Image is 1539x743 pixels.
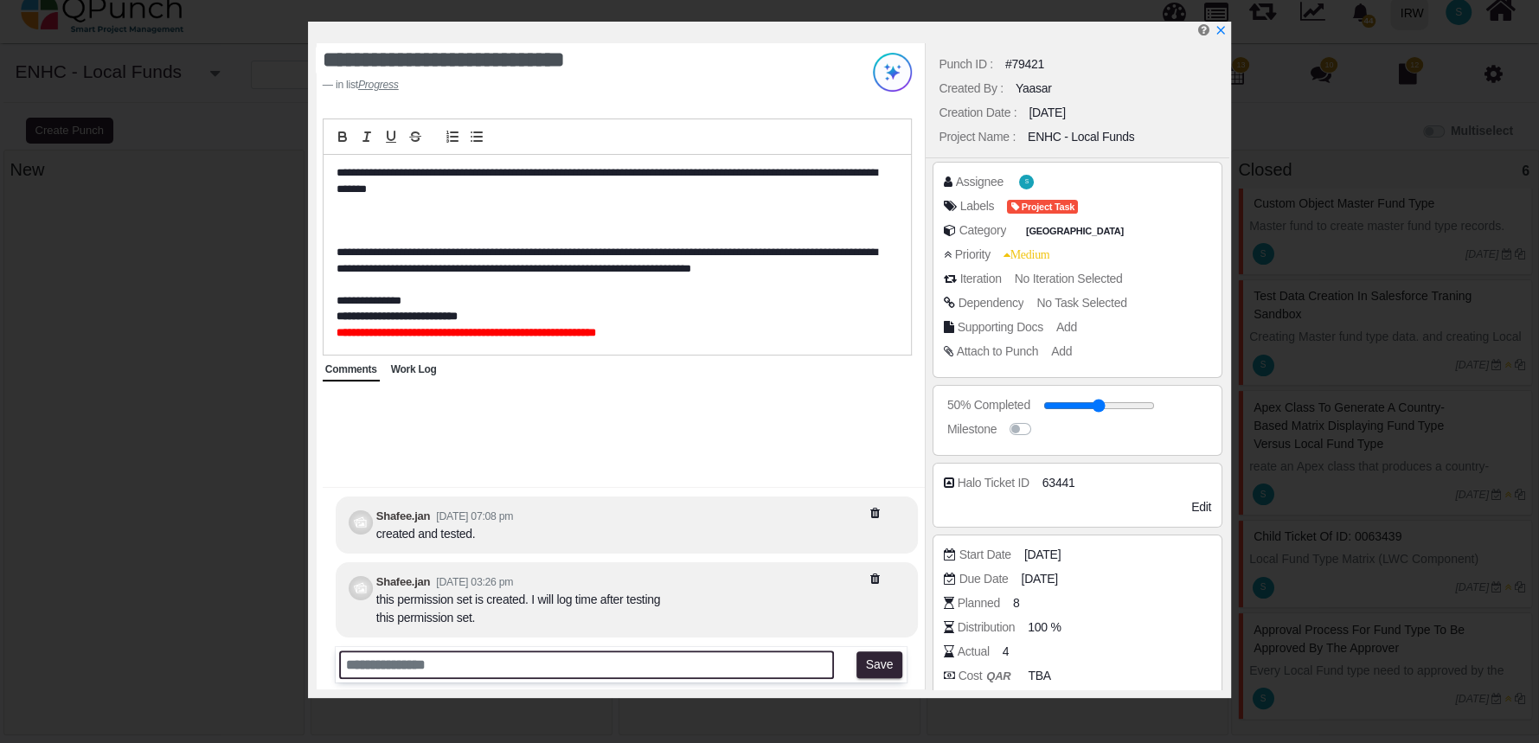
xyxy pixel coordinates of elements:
span: No Iteration Selected [1015,272,1123,285]
span: S [1025,179,1029,185]
span: Add [1051,344,1072,358]
a: x [1215,23,1227,37]
span: [DATE] [1024,546,1061,564]
div: Created By : [939,80,1003,98]
small: [DATE] 03:26 pm [436,576,513,588]
div: Labels [960,197,995,215]
span: <div><span class="badge badge-secondary" style="background-color: #F44E3B"> <i class="fa fa-tag p... [1007,197,1078,215]
cite: Source Title [358,79,399,91]
span: 8 [1013,594,1020,612]
div: created and tested. [376,525,513,543]
span: Edit [1191,500,1211,514]
span: No Task Selected [1036,296,1126,310]
img: Try writing with AI [873,53,912,92]
div: Start Date [959,546,1011,564]
div: Punch ID : [939,55,993,74]
small: [DATE] 07:08 pm [436,510,513,522]
div: Cost [959,667,1016,685]
b: QAR [986,669,1010,682]
span: Comments [325,363,377,375]
div: Supporting Docs [958,318,1043,336]
div: Actual [958,643,990,661]
span: Work Log [391,363,437,375]
div: ENHC - Local Funds [1028,128,1134,146]
button: Save [856,651,902,679]
svg: x [1215,24,1227,36]
div: Priority [955,246,991,264]
div: Assignee [956,173,1004,191]
div: #79421 [1005,55,1044,74]
div: Planned [958,594,1000,612]
u: Progress [358,79,399,91]
div: Due Date [959,570,1009,588]
div: Category [959,221,1007,240]
span: Project Task [1007,200,1078,215]
span: Shafee.jan [1019,175,1034,189]
span: Pakistan [1023,224,1128,239]
footer: in list [323,77,810,93]
div: Distribution [958,618,1016,637]
div: Dependency [959,294,1024,312]
div: Yaasar [1016,80,1052,98]
b: Shafee.jan [376,575,430,588]
div: Creation Date : [939,104,1016,122]
div: Halo Ticket ID [958,474,1029,492]
div: this permission set is created. I will log time after testing this permission set. [376,591,679,627]
span: Medium [1004,248,1050,260]
div: [DATE] [1029,104,1065,122]
b: Shafee.jan [376,509,430,522]
div: Attach to Punch [957,343,1039,361]
div: Milestone [947,420,997,439]
span: 4 [1003,643,1010,661]
div: Project Name : [939,128,1016,146]
span: 63441 [1042,474,1075,492]
i: Edit Punch [1197,23,1209,36]
div: Iteration [960,270,1002,288]
span: 100 % [1028,618,1061,637]
span: Add [1056,320,1077,334]
div: 50% Completed [947,396,1030,414]
span: TBA [1028,667,1050,685]
span: [DATE] [1022,570,1058,588]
